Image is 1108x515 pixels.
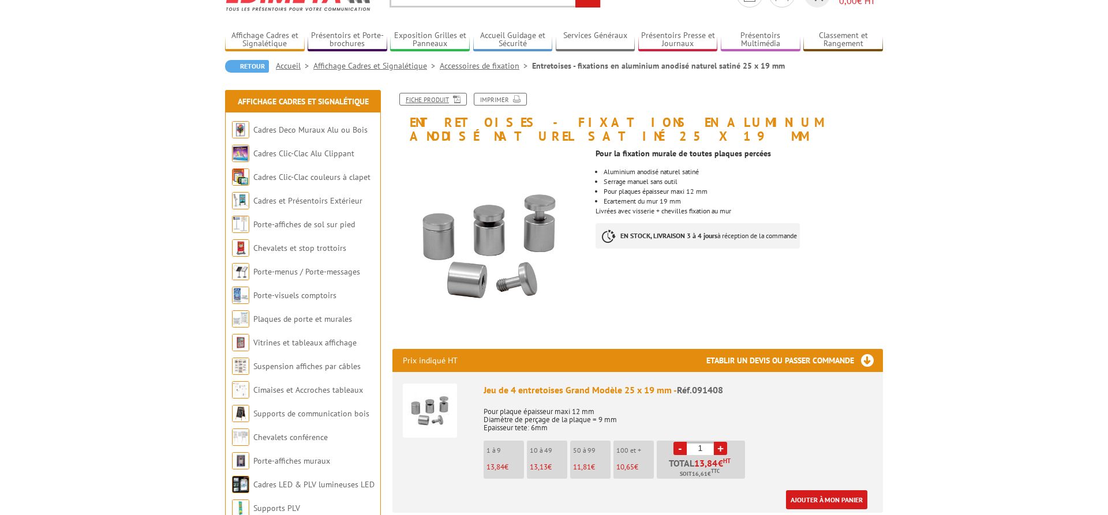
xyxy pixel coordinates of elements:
sup: HT [723,457,731,465]
li: Entretoises - fixations en aluminium anodisé naturel satiné 25 x 19 mm [532,60,785,72]
a: Présentoirs Multimédia [721,31,800,50]
a: - [673,442,687,455]
a: Suspension affiches par câbles [253,361,361,371]
span: Réf.091408 [677,384,723,396]
img: Cadres Clic-Clac couleurs à clapet [232,168,249,186]
a: Vitrines et tableaux affichage [253,337,357,348]
strong: Pour la fixation murale de toutes plaques percées [596,148,771,159]
div: Livrées avec visserie + chevilles fixation au mur [596,143,892,260]
a: Fiche produit [399,93,467,106]
p: 1 à 9 [486,446,524,454]
p: Pour plaque épaisseur maxi 12 mm Diamètre de perçage de la plaque = 9 mm Epaisseur tete: 6mm [484,400,873,432]
span: 13,84 [694,458,718,468]
a: Cimaises et Accroches tableaux [253,385,363,395]
strong: EN STOCK, LIVRAISON 3 à 4 jours [620,231,717,240]
h1: Entretoises - fixations en aluminium anodisé naturel satiné 25 x 19 mm [384,93,892,143]
span: 16,61 [692,469,708,479]
a: + [714,442,727,455]
a: Ajouter à mon panier [786,490,867,509]
p: 100 et + [616,446,654,454]
h3: Etablir un devis ou passer commande [706,349,883,372]
img: Supports de communication bois [232,405,249,422]
img: Porte-menus / Porte-messages [232,263,249,280]
a: Chevalets et stop trottoirs [253,243,346,253]
img: Porte-affiches muraux [232,452,249,469]
a: Cadres Clic-Clac Alu Clippant [253,148,354,159]
a: Exposition Grilles et Panneaux [390,31,470,50]
a: Accessoires de fixation [440,61,532,71]
p: Total [660,458,745,479]
img: Vitrines et tableaux affichage [232,334,249,351]
a: Cadres Deco Muraux Alu ou Bois [253,125,368,135]
a: Porte-menus / Porte-messages [253,266,360,277]
a: Accueil Guidage et Sécurité [473,31,553,50]
a: Classement et Rangement [803,31,883,50]
img: Chevalets conférence [232,428,249,446]
li: Serrage manuel sans outil [604,178,883,185]
a: Porte-affiches de sol sur pied [253,219,355,230]
a: Présentoirs Presse et Journaux [638,31,718,50]
p: € [530,463,567,471]
p: 50 à 99 [573,446,611,454]
li: Aluminium anodisé naturel satiné [604,168,883,175]
a: Accueil [276,61,313,71]
span: 13,84 [486,462,504,472]
a: Chevalets conférence [253,432,328,442]
img: Cimaises et Accroches tableaux [232,381,249,399]
li: Ecartement du mur 19 mm [604,198,883,205]
p: € [573,463,611,471]
span: 10,65 [616,462,634,472]
a: Supports de communication bois [253,408,369,419]
p: € [486,463,524,471]
span: € [718,458,723,468]
a: Présentoirs et Porte-brochures [308,31,387,50]
img: Cadres LED & PLV lumineuses LED [232,476,249,493]
p: à réception de la commande [596,223,800,249]
img: Suspension affiches par câbles [232,358,249,375]
p: 10 à 49 [530,446,567,454]
a: Cadres Clic-Clac couleurs à clapet [253,172,370,182]
div: Jeu de 4 entretoises Grand Modèle 25 x 19 mm - [484,384,873,397]
a: Affichage Cadres et Signalétique [225,31,305,50]
a: Porte-visuels comptoirs [253,290,336,300]
a: Retour [225,60,269,73]
img: Jeu de 4 entretoises Grand Modèle 25 x 19 mm [403,384,457,438]
a: Services Généraux [556,31,635,50]
a: Cadres LED & PLV lumineuses LED [253,479,375,490]
img: Plaques de porte et murales [232,310,249,328]
img: Porte-affiches de sol sur pied [232,216,249,233]
img: Chevalets et stop trottoirs [232,239,249,257]
p: € [616,463,654,471]
a: Affichage Cadres et Signalétique [238,96,369,107]
span: 13,13 [530,462,548,472]
sup: TTC [711,468,720,474]
a: Porte-affiches muraux [253,456,330,466]
span: Soit € [680,469,720,479]
span: 11,81 [573,462,591,472]
img: Cadres Deco Muraux Alu ou Bois [232,121,249,138]
img: Porte-visuels comptoirs [232,287,249,304]
a: Plaques de porte et murales [253,314,352,324]
a: Cadres et Présentoirs Extérieur [253,196,362,206]
p: Prix indiqué HT [403,349,458,372]
li: Pour plaques épaisseur maxi 12 mm [604,188,883,195]
a: Supports PLV [253,503,300,513]
img: Cadres et Présentoirs Extérieur [232,192,249,209]
img: accessoires_de_fixation_091408.jpg [392,149,587,343]
a: Affichage Cadres et Signalétique [313,61,440,71]
a: Imprimer [474,93,527,106]
img: Cadres Clic-Clac Alu Clippant [232,145,249,162]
